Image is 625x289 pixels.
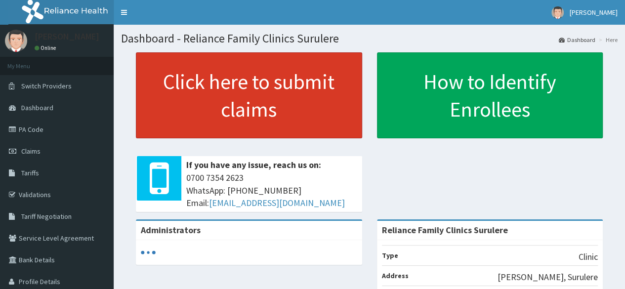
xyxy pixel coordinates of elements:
[136,52,362,138] a: Click here to submit claims
[570,8,618,17] span: [PERSON_NAME]
[121,32,618,45] h1: Dashboard - Reliance Family Clinics Surulere
[551,6,564,19] img: User Image
[559,36,595,44] a: Dashboard
[35,44,58,51] a: Online
[377,52,603,138] a: How to Identify Enrollees
[382,251,398,260] b: Type
[186,171,357,209] span: 0700 7354 2623 WhatsApp: [PHONE_NUMBER] Email:
[498,271,598,284] p: [PERSON_NAME], Surulere
[21,82,72,90] span: Switch Providers
[186,159,321,170] b: If you have any issue, reach us on:
[141,224,201,236] b: Administrators
[21,212,72,221] span: Tariff Negotiation
[21,103,53,112] span: Dashboard
[35,32,99,41] p: [PERSON_NAME]
[382,224,508,236] strong: Reliance Family Clinics Surulere
[596,36,618,44] li: Here
[21,147,41,156] span: Claims
[21,168,39,177] span: Tariffs
[382,271,409,280] b: Address
[579,250,598,263] p: Clinic
[209,197,345,208] a: [EMAIL_ADDRESS][DOMAIN_NAME]
[141,245,156,260] svg: audio-loading
[5,30,27,52] img: User Image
